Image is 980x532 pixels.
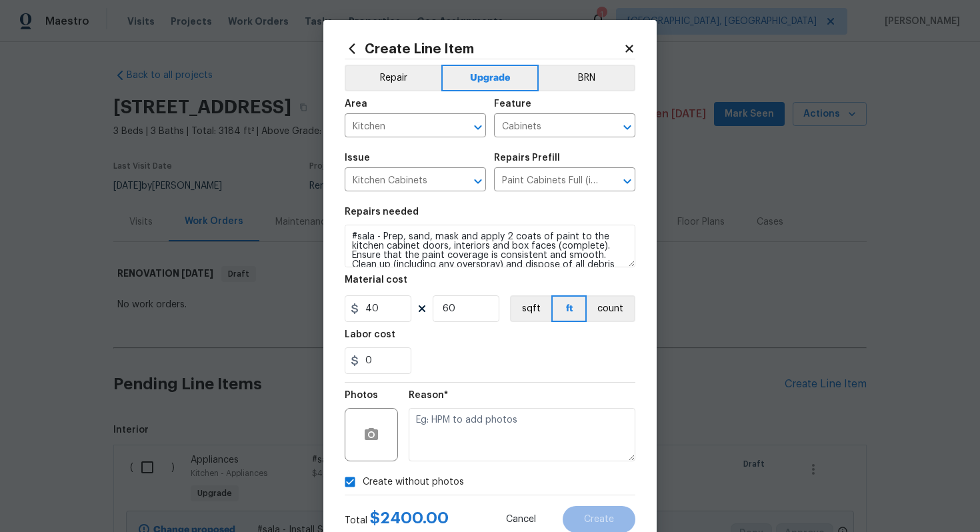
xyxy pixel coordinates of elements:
[469,118,487,137] button: Open
[587,295,635,322] button: count
[506,515,536,525] span: Cancel
[345,391,378,400] h5: Photos
[510,295,551,322] button: sqft
[409,391,448,400] h5: Reason*
[345,275,407,285] h5: Material cost
[370,510,449,526] span: $ 2400.00
[618,118,637,137] button: Open
[363,475,464,489] span: Create without photos
[469,172,487,191] button: Open
[345,330,395,339] h5: Labor cost
[494,153,560,163] h5: Repairs Prefill
[539,65,635,91] button: BRN
[345,65,441,91] button: Repair
[494,99,531,109] h5: Feature
[584,515,614,525] span: Create
[345,99,367,109] h5: Area
[345,41,623,56] h2: Create Line Item
[441,65,539,91] button: Upgrade
[618,172,637,191] button: Open
[345,225,635,267] textarea: #sala - Prep, sand, mask and apply 2 coats of paint to the kitchen cabinet doors, interiors and b...
[345,511,449,527] div: Total
[345,207,419,217] h5: Repairs needed
[551,295,587,322] button: ft
[345,153,370,163] h5: Issue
